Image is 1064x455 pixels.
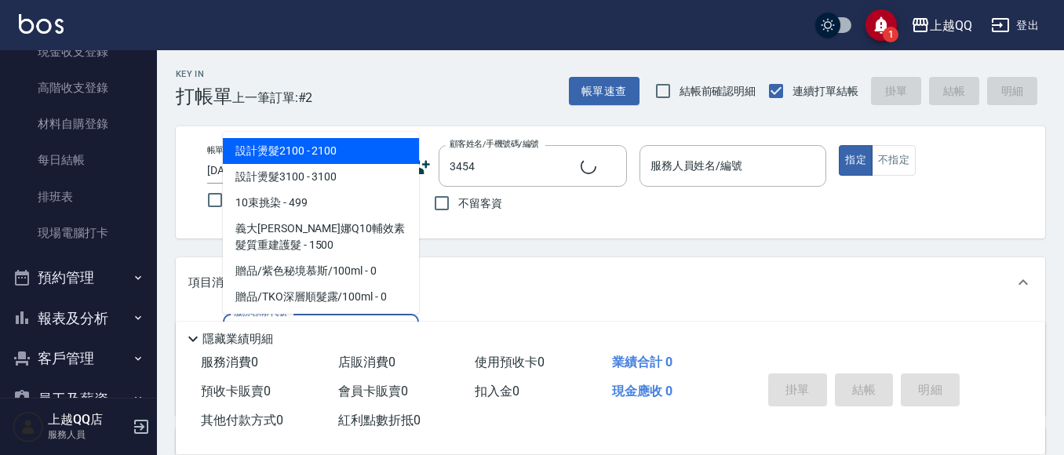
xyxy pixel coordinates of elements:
span: 設計燙髮3100 - 3100 [223,164,419,190]
h3: 打帳單 [176,86,232,107]
span: 義大[PERSON_NAME]娜Q10輔效素髮質重建護髮 - 1500 [223,216,419,258]
span: 使用預收卡 0 [475,355,545,369]
img: Logo [19,14,64,34]
img: Person [13,411,44,442]
a: 高階收支登錄 [6,70,151,106]
button: 登出 [985,11,1045,40]
input: YYYY/MM/DD hh:mm [207,158,360,184]
a: 排班表 [6,179,151,215]
button: 上越QQ [905,9,978,42]
button: 不指定 [872,145,916,176]
span: 1 [883,27,898,42]
p: 隱藏業績明細 [202,331,273,348]
span: 業績合計 0 [612,355,672,369]
button: 指定 [839,145,873,176]
div: 上越QQ [930,16,972,35]
span: 預收卡販賣 0 [201,384,271,399]
a: 現場電腦打卡 [6,215,151,251]
span: 贈品/紫色秘境慕斯/100ml - 0 [223,258,419,284]
span: 扣入金 0 [475,384,519,399]
button: 帳單速查 [569,77,639,106]
span: 會員卡販賣 0 [338,384,408,399]
a: 每日結帳 [6,142,151,178]
h2: Key In [176,69,232,79]
label: 帳單日期 [207,144,240,156]
label: 顧客姓名/手機號碼/編號 [450,138,539,150]
button: 報表及分析 [6,298,151,339]
span: 不留客資 [458,195,502,212]
span: 紅利點數折抵 0 [338,413,421,428]
span: 10束挑染 - 499 [223,190,419,216]
button: save [865,9,897,41]
span: 其他付款方式 0 [201,413,283,428]
span: 連續打單結帳 [793,83,858,100]
span: 上一筆訂單:#2 [232,88,313,107]
a: 材料自購登錄 [6,106,151,142]
span: 結帳前確認明細 [680,83,756,100]
span: 服務消費 0 [201,355,258,369]
div: 項目消費 [176,257,1045,308]
button: 員工及薪資 [6,379,151,420]
span: 現金應收 0 [612,384,672,399]
p: 項目消費 [188,275,235,291]
h5: 上越QQ店 [48,412,128,428]
button: 預約管理 [6,257,151,298]
button: 客戶管理 [6,338,151,379]
span: 贈品/TKO深層順髮露/100ml - 0 [223,284,419,310]
span: 設計燙髮2100 - 2100 [223,138,419,164]
p: 服務人員 [48,428,128,442]
a: 現金收支登錄 [6,34,151,70]
span: 店販消費 0 [338,355,395,369]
